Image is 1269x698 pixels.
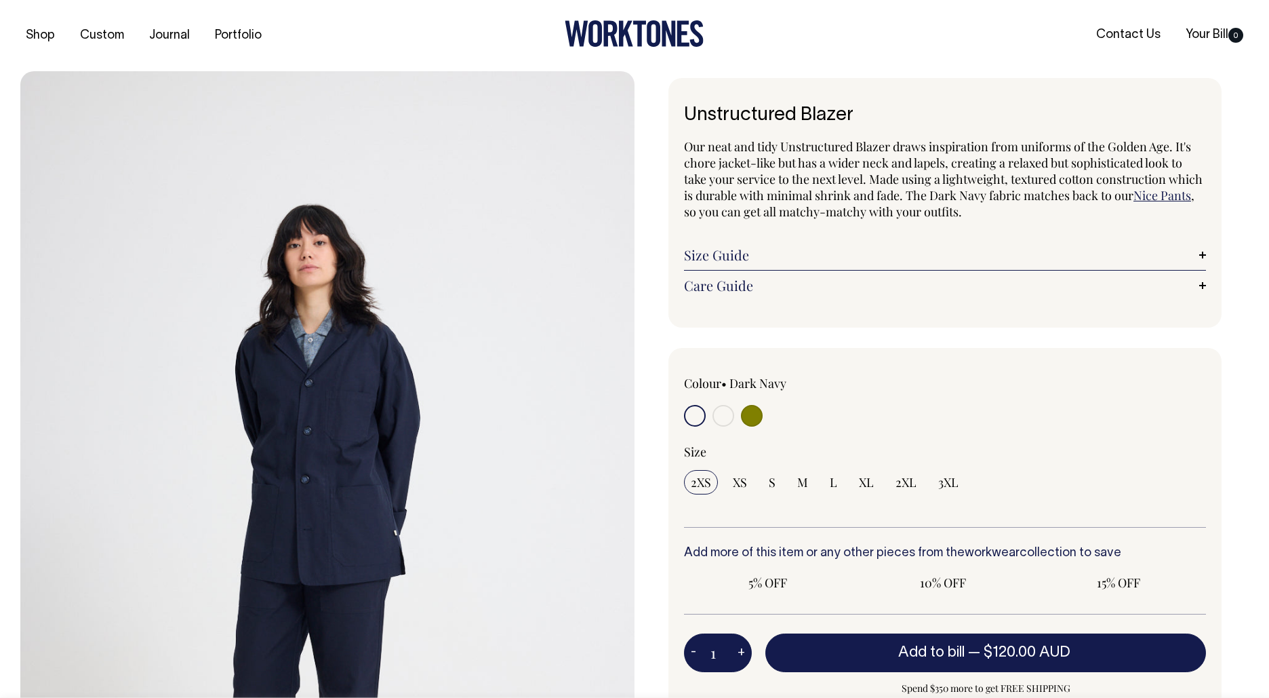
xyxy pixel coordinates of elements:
input: 10% OFF [860,570,1027,595]
span: L [830,474,837,490]
span: Spend $350 more to get FREE SHIPPING [765,680,1206,697]
button: - [684,640,703,667]
span: 3XL [938,474,959,490]
label: Dark Navy [729,375,786,391]
span: 15% OFF [1041,575,1195,591]
input: S [762,470,782,495]
span: • [721,375,727,391]
input: XL [852,470,881,495]
span: Add to bill [898,646,965,659]
input: 15% OFF [1034,570,1202,595]
a: Size Guide [684,247,1206,263]
div: Size [684,444,1206,460]
span: — [968,646,1074,659]
a: Journal [144,24,195,47]
span: 2XL [895,474,916,490]
button: Add to bill —$120.00 AUD [765,634,1206,672]
a: Custom [75,24,129,47]
h1: Unstructured Blazer [684,105,1206,126]
span: Our neat and tidy Unstructured Blazer draws inspiration from uniforms of the Golden Age. It's cho... [684,138,1203,203]
input: 5% OFF [684,570,851,595]
input: 2XS [684,470,718,495]
span: 5% OFF [691,575,845,591]
button: + [731,640,752,667]
span: $120.00 AUD [984,646,1070,659]
input: XS [726,470,754,495]
h6: Add more of this item or any other pieces from the collection to save [684,547,1206,560]
span: 10% OFF [866,575,1020,591]
a: Care Guide [684,277,1206,294]
input: 3XL [931,470,965,495]
span: , so you can get all matchy-matchy with your outfits. [684,187,1194,220]
span: XS [733,474,747,490]
span: XL [859,474,874,490]
a: Shop [20,24,60,47]
span: 2XS [691,474,711,490]
input: M [790,470,815,495]
a: Your Bill0 [1180,24,1249,46]
input: L [823,470,844,495]
span: S [769,474,775,490]
a: Contact Us [1091,24,1166,46]
span: M [797,474,808,490]
div: Colour [684,375,893,391]
input: 2XL [889,470,923,495]
a: Portfolio [209,24,267,47]
a: Nice Pants [1133,187,1191,203]
span: 0 [1228,28,1243,43]
a: workwear [965,547,1020,559]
